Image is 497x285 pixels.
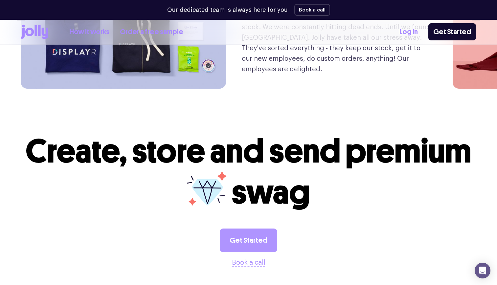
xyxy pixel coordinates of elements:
[294,4,330,16] button: Book a call
[428,23,476,40] a: Get Started
[69,27,109,37] a: How it works
[232,172,310,212] span: swag
[26,131,471,171] span: Create, store and send premium
[399,27,418,37] a: Log In
[120,27,183,37] a: Order a free sample
[220,229,277,252] a: Get Started
[167,6,288,14] p: Our dedicated team is always here for you
[475,263,490,278] div: Open Intercom Messenger
[232,257,265,268] button: Book a call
